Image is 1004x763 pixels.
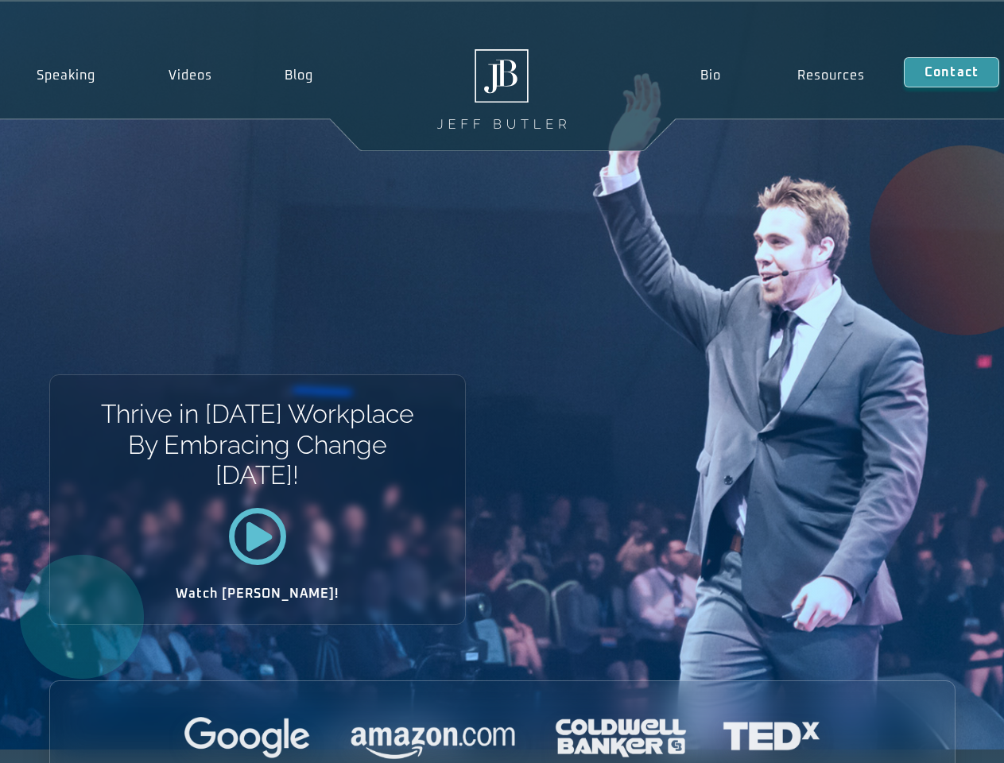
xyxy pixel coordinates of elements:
span: Contact [925,66,979,79]
a: Bio [661,57,759,94]
a: Resources [759,57,904,94]
a: Contact [904,57,999,87]
h1: Thrive in [DATE] Workplace By Embracing Change [DATE]! [99,399,415,490]
h2: Watch [PERSON_NAME]! [106,587,409,600]
a: Blog [248,57,350,94]
nav: Menu [661,57,903,94]
a: Videos [132,57,249,94]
